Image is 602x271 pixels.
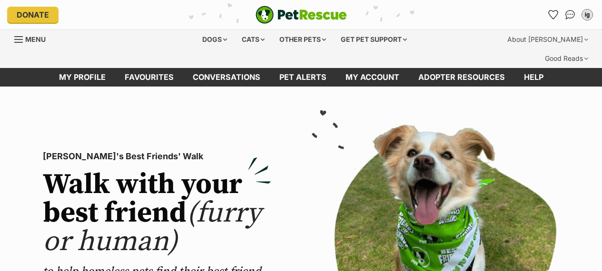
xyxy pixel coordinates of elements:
[7,7,59,23] a: Donate
[14,30,52,47] a: Menu
[115,68,183,87] a: Favourites
[49,68,115,87] a: My profile
[501,30,595,49] div: About [PERSON_NAME]
[545,7,595,22] ul: Account quick links
[43,171,271,256] h2: Walk with your best friend
[580,7,595,22] button: My account
[563,7,578,22] a: Conversations
[256,6,347,24] img: logo-e224e6f780fb5917bec1dbf3a21bbac754714ae5b6737aabdf751b685950b380.svg
[582,10,592,19] div: ig
[409,68,514,87] a: Adopter resources
[545,7,561,22] a: Favourites
[235,30,271,49] div: Cats
[538,49,595,68] div: Good Reads
[334,30,414,49] div: Get pet support
[196,30,234,49] div: Dogs
[336,68,409,87] a: My account
[183,68,270,87] a: conversations
[273,30,333,49] div: Other pets
[270,68,336,87] a: Pet alerts
[256,6,347,24] a: PetRescue
[43,195,261,260] span: (furry or human)
[25,35,46,43] span: Menu
[43,150,271,163] p: [PERSON_NAME]'s Best Friends' Walk
[514,68,553,87] a: Help
[565,10,575,19] img: chat-41dd97257d64d25036548639549fe6c8038ab92f7586957e7f3b1b290dea8141.svg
